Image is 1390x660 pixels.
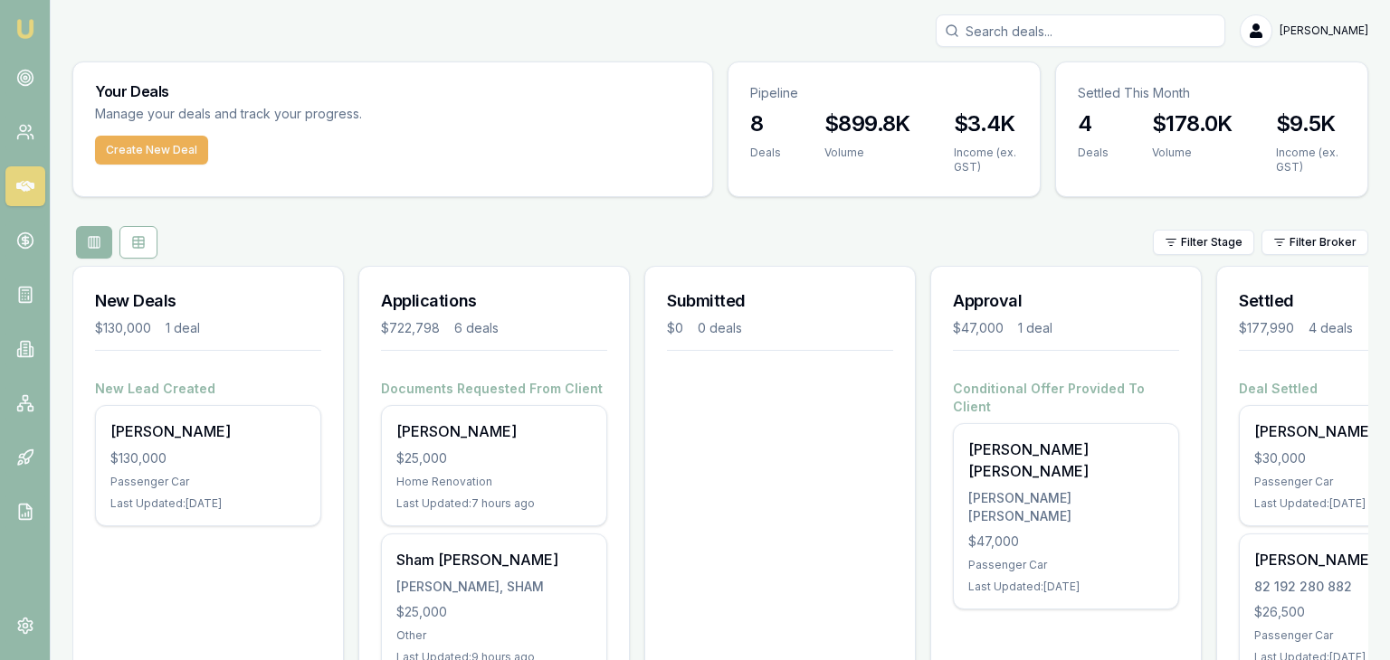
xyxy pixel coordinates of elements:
[95,288,321,314] h3: New Deals
[95,380,321,398] h4: New Lead Created
[1152,109,1233,138] h3: $178.0K
[396,420,592,442] div: [PERSON_NAME]
[1261,230,1368,255] button: Filter Broker
[1276,146,1346,174] div: Income (ex. GST)
[1152,146,1233,160] div: Volume
[95,104,558,125] p: Manage your deals and track your progress.
[454,319,499,337] div: 6 deals
[1078,109,1109,138] h3: 4
[954,146,1018,174] div: Income (ex. GST)
[1153,230,1254,255] button: Filter Stage
[954,109,1018,138] h3: $3.4K
[968,489,1164,525] div: [PERSON_NAME] [PERSON_NAME]
[396,603,592,621] div: $25,000
[396,449,592,467] div: $25,000
[1309,319,1353,337] div: 4 deals
[381,319,440,337] div: $722,798
[396,496,592,511] div: Last Updated: 7 hours ago
[1280,24,1368,38] span: [PERSON_NAME]
[1290,235,1357,250] span: Filter Broker
[110,475,306,489] div: Passenger Car
[1181,235,1242,250] span: Filter Stage
[1078,84,1346,102] p: Settled This Month
[953,319,1004,337] div: $47,000
[1239,319,1294,337] div: $177,990
[750,146,781,160] div: Deals
[110,420,306,442] div: [PERSON_NAME]
[396,475,592,489] div: Home Renovation
[968,580,1164,594] div: Last Updated: [DATE]
[968,558,1164,572] div: Passenger Car
[110,449,306,467] div: $130,000
[396,628,592,643] div: Other
[968,533,1164,551] div: $47,000
[667,288,893,314] h3: Submitted
[110,496,306,511] div: Last Updated: [DATE]
[750,109,781,138] h3: 8
[1276,109,1346,138] h3: $9.5K
[936,14,1225,47] input: Search deals
[968,438,1164,482] div: [PERSON_NAME] [PERSON_NAME]
[396,549,592,570] div: Sham [PERSON_NAME]
[824,109,910,138] h3: $899.8K
[95,136,208,165] button: Create New Deal
[396,578,592,596] div: [PERSON_NAME], SHAM
[1078,146,1109,160] div: Deals
[1018,319,1052,337] div: 1 deal
[166,319,200,337] div: 1 deal
[14,18,36,40] img: emu-icon-u.png
[824,146,910,160] div: Volume
[381,288,607,314] h3: Applications
[953,380,1179,416] h4: Conditional Offer Provided To Client
[381,380,607,398] h4: Documents Requested From Client
[667,319,683,337] div: $0
[953,288,1179,314] h3: Approval
[95,319,151,337] div: $130,000
[750,84,1018,102] p: Pipeline
[95,84,690,99] h3: Your Deals
[698,319,742,337] div: 0 deals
